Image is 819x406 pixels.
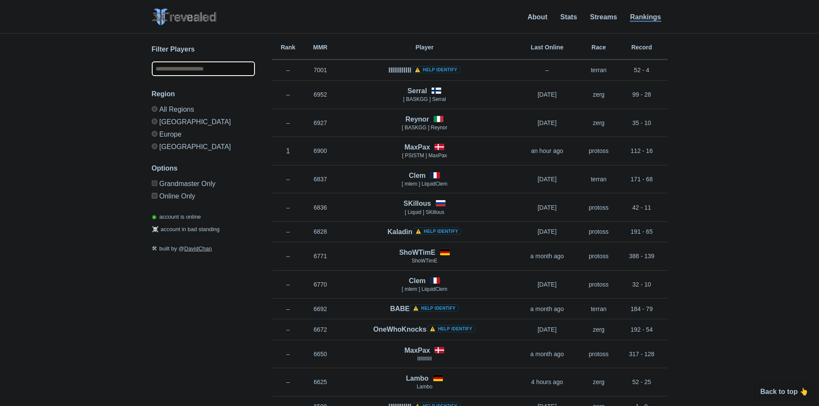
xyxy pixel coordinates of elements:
p: 35 - 10 [616,119,668,127]
h6: MMR [304,44,337,50]
a: Stats [560,13,577,21]
p: protoss [582,350,616,358]
span: ◉ [152,214,156,220]
h4: Clem [409,171,426,180]
p: terran [582,175,616,183]
input: [GEOGRAPHIC_DATA] [152,143,157,149]
p: a month ago [513,350,582,358]
p: zerg [582,325,616,334]
p: 6650 [304,350,337,358]
input: All Regions [152,106,157,112]
p: – [272,378,304,386]
p: – [272,66,304,74]
p: protoss [582,252,616,260]
p: 317 - 128 [616,350,668,358]
p: [DATE] [513,203,582,212]
p: 52 - 25 [616,378,668,386]
p: protoss [582,227,616,236]
label: [GEOGRAPHIC_DATA] [152,140,255,150]
h4: llllllllllll [388,65,460,75]
p: 184 - 79 [616,305,668,313]
span: [ mlem ] LiquidClem [402,181,447,187]
a: ⚠️ Help identify [412,227,462,235]
span: ShoWTimE [411,258,437,264]
input: Online Only [152,193,157,198]
p: protoss [582,203,616,212]
p: protoss [582,280,616,289]
input: [GEOGRAPHIC_DATA] [152,119,157,124]
input: Grandmaster Only [152,180,157,186]
label: Europe [152,128,255,140]
a: ⚠️ Help identify [411,66,461,73]
a: About [528,13,547,21]
p: a month ago [513,252,582,260]
h6: Last Online [513,44,582,50]
p: built by @ [152,244,255,253]
p: 192 - 54 [616,325,668,334]
h4: BABE [390,304,459,314]
p: [DATE] [513,227,582,236]
p: terran [582,305,616,313]
p: – [272,119,304,127]
h4: Reynor [405,114,429,124]
p: – [272,305,304,313]
h6: Record [616,44,668,50]
p: – [272,325,304,334]
p: 6771 [304,252,337,260]
p: 112 - 16 [616,147,668,155]
p: a month ago [513,305,582,313]
h6: Race [582,44,616,50]
p: 388 - 139 [616,252,668,260]
p: – [272,203,304,212]
h4: SKillous [403,198,431,208]
p: – [513,66,582,74]
h3: Options [152,163,255,174]
p: 6828 [304,227,337,236]
p: 6837 [304,175,337,183]
p: 99 - 28 [616,90,668,99]
p: 4 hours ago [513,378,582,386]
h4: MaxPax [405,142,430,152]
p: 6900 [304,147,337,155]
h4: Clem [409,276,426,286]
p: 42 - 11 [616,203,668,212]
p: 32 - 10 [616,280,668,289]
p: [DATE] [513,175,582,183]
h4: Kaladin [387,227,462,237]
h4: Serral [408,86,427,96]
p: zerg [582,378,616,386]
p: [DATE] [513,325,582,334]
span: [ BASKGG ] Serral [403,96,446,102]
input: Europe [152,131,157,137]
p: 6672 [304,325,337,334]
p: 6952 [304,90,337,99]
span: [ mlem ] LiquidClem [402,286,447,292]
p: account in bad standing [152,225,220,234]
h4: Lambo [406,373,428,383]
p: 6836 [304,203,337,212]
p: 52 - 4 [616,66,668,74]
a: Rankings [630,13,661,22]
p: – [272,350,304,358]
p: 6692 [304,305,337,313]
h4: ShoWTimE [399,247,435,257]
label: Only Show accounts currently in Grandmaster [152,180,255,189]
p: an hour ago [513,147,582,155]
h3: Region [152,89,255,99]
p: – [272,90,304,99]
span: [ BASKGG ] Reynor [402,125,447,131]
p: – [272,175,304,183]
p: 191 - 65 [616,227,668,236]
h6: Rank [272,44,304,50]
span: 🛠 [152,245,157,252]
a: ⚠️ Help identify [426,325,476,333]
span: [ Lіquіd ] SKillous [405,209,444,215]
p: 6927 [304,119,337,127]
p: zerg [582,90,616,99]
p: 171 - 68 [616,175,668,183]
label: All Regions [152,106,255,115]
a: DavidChan [184,245,212,252]
p: protoss [582,147,616,155]
p: zerg [582,119,616,127]
h4: OneWhoKnocks [373,324,475,334]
